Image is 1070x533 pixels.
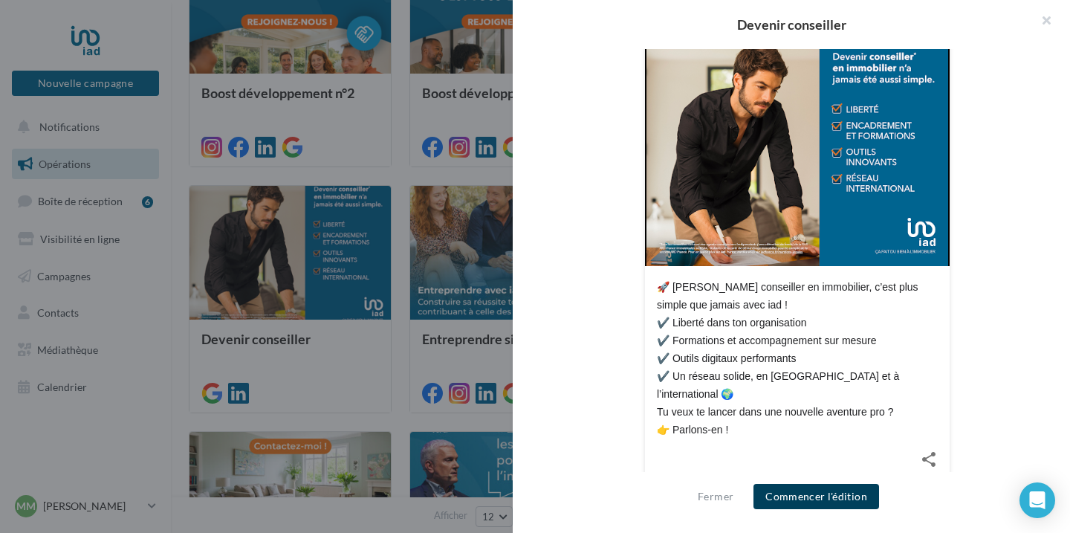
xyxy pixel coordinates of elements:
[657,278,938,439] div: 🚀 [PERSON_NAME] conseiller en immobilier, c’est plus simple que jamais avec iad ! ✔️ Liberté dans...
[646,39,949,266] img: unnamed (3)
[1019,482,1055,518] div: Open Intercom Messenger
[753,484,879,509] button: Commencer l'édition
[536,18,1046,31] div: Devenir conseiller
[692,488,739,505] button: Fermer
